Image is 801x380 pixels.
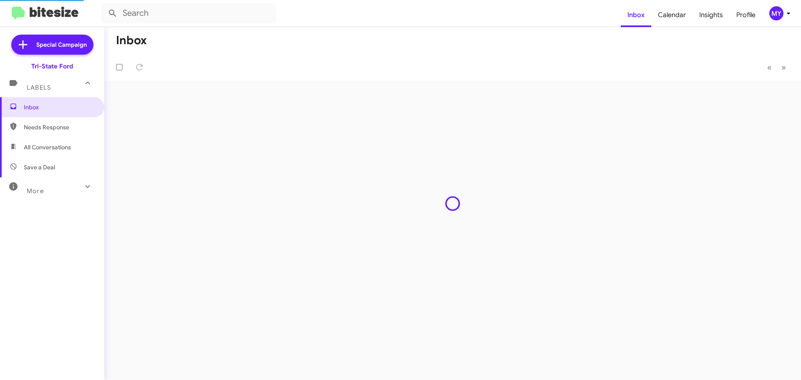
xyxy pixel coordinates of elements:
span: » [781,62,786,73]
nav: Page navigation example [763,59,791,76]
div: MY [769,6,783,20]
a: Special Campaign [11,35,93,55]
a: Profile [730,3,762,27]
span: More [27,187,44,195]
span: Labels [27,84,51,91]
span: All Conversations [24,143,71,151]
input: Search [101,3,276,23]
button: Previous [762,59,777,76]
span: Inbox [24,103,95,111]
span: « [767,62,772,73]
span: Special Campaign [36,40,87,49]
div: Tri-State Ford [31,62,73,70]
button: MY [762,6,792,20]
button: Next [776,59,791,76]
a: Insights [693,3,730,27]
span: Save a Deal [24,163,55,171]
a: Calendar [651,3,693,27]
span: Needs Response [24,123,95,131]
a: Inbox [621,3,651,27]
h1: Inbox [116,34,147,47]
